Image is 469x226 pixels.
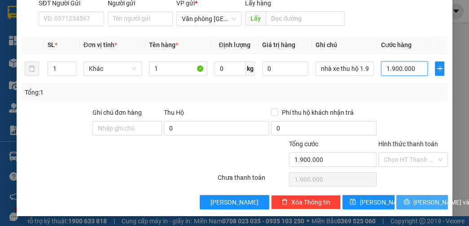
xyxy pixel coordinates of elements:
input: Ghi Chú [316,61,374,76]
span: Lấy [245,11,266,26]
span: Xóa Thông tin [291,197,330,207]
button: save[PERSON_NAME] [342,195,394,209]
span: save [350,199,356,206]
button: delete [25,61,39,76]
span: kg [246,61,255,76]
span: [PERSON_NAME] [359,197,408,207]
span: Cước hàng [381,41,412,48]
span: Đơn vị tính [83,41,117,48]
button: deleteXóa Thông tin [271,195,341,209]
button: printer[PERSON_NAME] và In [396,195,448,209]
div: Chưa thanh toán [217,173,288,188]
span: Tên hàng [149,41,178,48]
span: [PERSON_NAME] [210,197,259,207]
span: SL [48,41,55,48]
span: Khác [89,62,136,75]
button: [PERSON_NAME] [200,195,269,209]
span: plus [435,65,444,72]
div: Tổng: 1 [25,87,182,97]
span: Giá trị hàng [262,41,295,48]
span: Thu Hộ [164,109,184,116]
span: delete [281,199,288,206]
span: Văn phòng Tân Kỳ [182,12,236,26]
input: Ghi chú đơn hàng [92,121,162,135]
input: 0 [262,61,308,76]
input: Dọc đường [266,11,345,26]
span: Tổng cước [289,140,318,148]
span: Phí thu hộ khách nhận trả [278,108,357,117]
label: Ghi chú đơn hàng [92,109,142,116]
button: plus [435,61,445,76]
span: printer [403,199,410,206]
span: Định lượng [219,41,250,48]
input: VD: Bàn, Ghế [149,61,207,76]
label: Hình thức thanh toán [378,140,438,148]
th: Ghi chú [312,36,377,54]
